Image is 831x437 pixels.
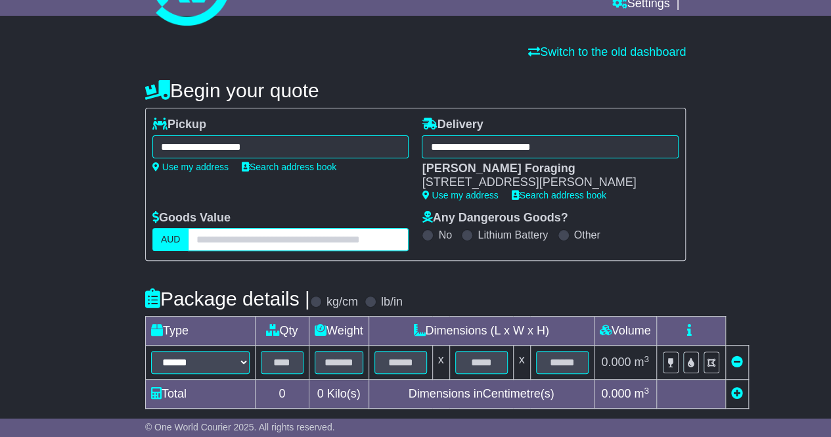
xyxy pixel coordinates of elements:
[634,356,649,369] span: m
[574,229,600,241] label: Other
[255,317,309,346] td: Qty
[731,387,743,400] a: Add new item
[422,190,498,200] a: Use my address
[369,317,594,346] td: Dimensions (L x W x H)
[152,228,189,251] label: AUD
[369,380,594,409] td: Dimensions in Centimetre(s)
[601,356,631,369] span: 0.000
[438,229,451,241] label: No
[145,80,686,101] h4: Begin your quote
[644,354,649,364] sup: 3
[309,380,369,409] td: Kilo(s)
[478,229,548,241] label: Lithium Battery
[326,295,358,310] label: kg/cm
[422,118,483,132] label: Delivery
[432,346,449,380] td: x
[242,162,336,172] a: Search address book
[317,387,324,400] span: 0
[513,346,530,380] td: x
[145,380,255,409] td: Total
[152,118,206,132] label: Pickup
[381,295,403,310] label: lb/in
[145,288,310,310] h4: Package details |
[145,422,335,432] span: © One World Courier 2025. All rights reserved.
[594,317,656,346] td: Volume
[255,380,309,409] td: 0
[601,387,631,400] span: 0.000
[309,317,369,346] td: Weight
[644,386,649,396] sup: 3
[145,317,255,346] td: Type
[422,211,568,225] label: Any Dangerous Goods?
[422,162,665,176] div: [PERSON_NAME] Foraging
[528,45,686,58] a: Switch to the old dashboard
[512,190,606,200] a: Search address book
[731,356,743,369] a: Remove this item
[152,162,229,172] a: Use my address
[422,175,665,190] div: [STREET_ADDRESS][PERSON_NAME]
[152,211,231,225] label: Goods Value
[634,387,649,400] span: m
